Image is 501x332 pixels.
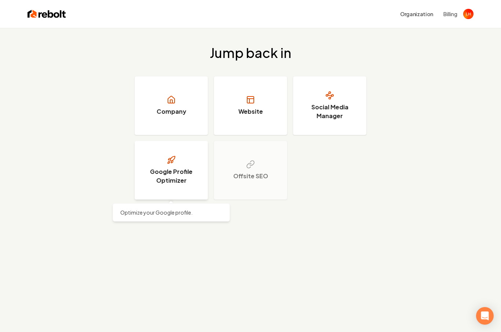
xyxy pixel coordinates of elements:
h2: Jump back in [210,45,291,60]
h3: Social Media Manager [302,103,357,120]
h3: Offsite SEO [233,172,268,180]
a: Company [135,76,208,135]
div: Open Intercom Messenger [476,307,494,325]
a: Website [214,76,287,135]
button: Organization [396,7,438,21]
img: Rebolt Logo [28,9,66,19]
img: Luis Hernandez [463,9,473,19]
h3: Google Profile Optimizer [144,167,199,185]
h3: Company [157,107,186,116]
h3: Website [238,107,263,116]
a: Social Media Manager [293,76,366,135]
button: Open user button [463,9,473,19]
a: Google Profile Optimizer [135,141,208,200]
p: Optimize your Google profile. [120,209,222,216]
button: Billing [443,10,457,18]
